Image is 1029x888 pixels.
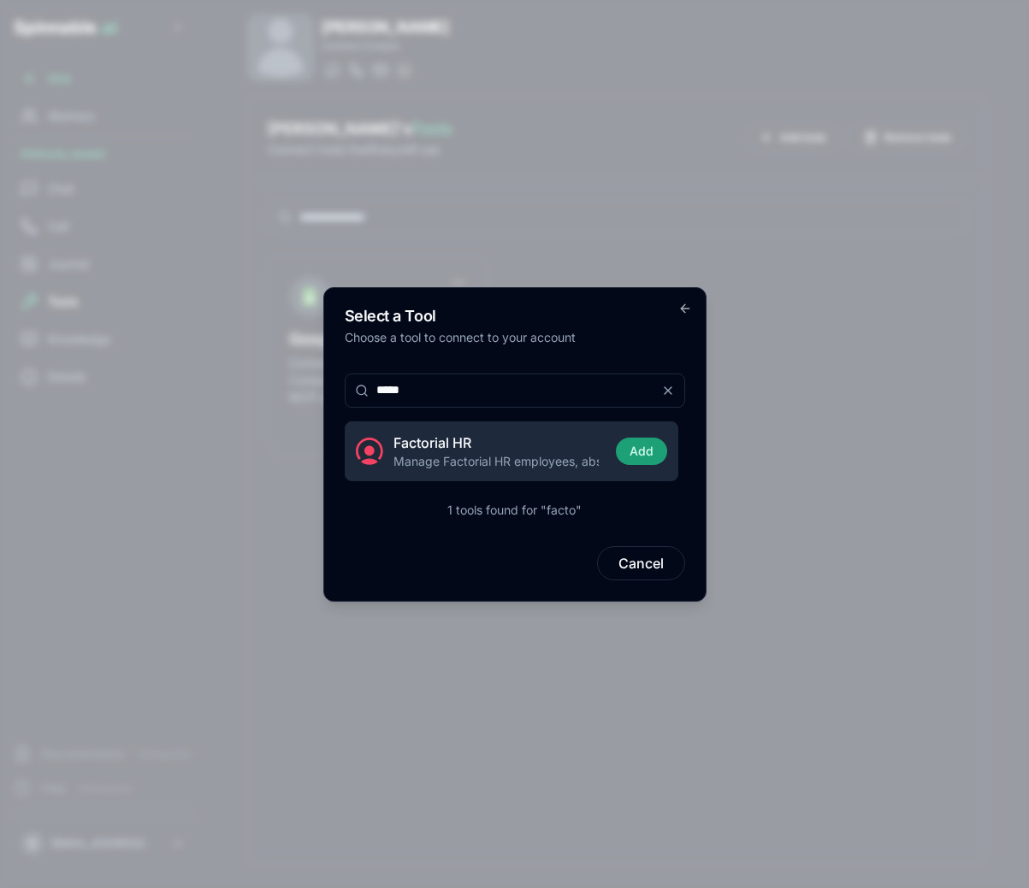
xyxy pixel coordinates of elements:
h2: Select a Tool [345,309,685,324]
p: Choose a tool to connect to your account [345,329,685,346]
img: factorial icon [356,438,383,465]
button: Add [616,438,667,465]
button: Cancel [597,546,685,580]
span: Factorial HR [393,432,471,453]
div: 1 tools found for "facto" [447,502,582,519]
p: Manage Factorial HR employees, absences, and contracts via Factorial's API [393,453,599,470]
